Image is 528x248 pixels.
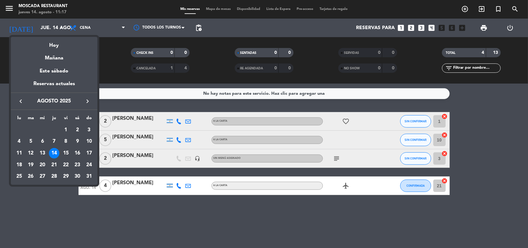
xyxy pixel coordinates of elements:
[84,148,94,159] div: 17
[61,160,71,170] div: 22
[25,115,37,124] th: martes
[61,148,71,159] div: 15
[14,148,24,159] div: 11
[26,136,36,147] div: 5
[60,147,72,159] td: 15 de agosto de 2025
[26,171,36,182] div: 26
[26,148,36,159] div: 12
[37,171,48,182] div: 27
[84,136,94,147] div: 10
[72,136,83,147] div: 9
[17,98,24,105] i: keyboard_arrow_left
[60,136,72,147] td: 8 de agosto de 2025
[37,160,48,170] div: 20
[48,159,60,171] td: 21 de agosto de 2025
[83,115,95,124] th: domingo
[36,136,48,147] td: 6 de agosto de 2025
[13,171,25,183] td: 25 de agosto de 2025
[11,63,97,80] div: Este sábado
[72,171,84,183] td: 30 de agosto de 2025
[48,171,60,183] td: 28 de agosto de 2025
[60,115,72,124] th: viernes
[36,147,48,159] td: 13 de agosto de 2025
[60,124,72,136] td: 1 de agosto de 2025
[72,147,84,159] td: 16 de agosto de 2025
[11,50,97,62] div: Mañana
[36,159,48,171] td: 20 de agosto de 2025
[11,37,97,50] div: Hoy
[84,125,94,135] div: 3
[82,97,93,105] button: keyboard_arrow_right
[83,136,95,147] td: 10 de agosto de 2025
[72,136,84,147] td: 9 de agosto de 2025
[48,147,60,159] td: 14 de agosto de 2025
[61,136,71,147] div: 8
[48,136,60,147] td: 7 de agosto de 2025
[72,159,84,171] td: 23 de agosto de 2025
[25,136,37,147] td: 5 de agosto de 2025
[14,171,24,182] div: 25
[13,147,25,159] td: 11 de agosto de 2025
[84,160,94,170] div: 24
[84,98,91,105] i: keyboard_arrow_right
[37,148,48,159] div: 13
[72,115,84,124] th: sábado
[48,115,60,124] th: jueves
[72,148,83,159] div: 16
[49,136,59,147] div: 7
[25,159,37,171] td: 19 de agosto de 2025
[60,171,72,183] td: 29 de agosto de 2025
[83,159,95,171] td: 24 de agosto de 2025
[11,80,97,93] div: Reservas actuales
[60,159,72,171] td: 22 de agosto de 2025
[49,148,59,159] div: 14
[49,171,59,182] div: 28
[26,97,82,105] span: agosto 2025
[83,171,95,183] td: 31 de agosto de 2025
[25,147,37,159] td: 12 de agosto de 2025
[49,160,59,170] div: 21
[36,171,48,183] td: 27 de agosto de 2025
[13,136,25,147] td: 4 de agosto de 2025
[15,97,26,105] button: keyboard_arrow_left
[72,124,84,136] td: 2 de agosto de 2025
[13,115,25,124] th: lunes
[83,124,95,136] td: 3 de agosto de 2025
[61,171,71,182] div: 29
[13,124,60,136] td: AGO.
[83,147,95,159] td: 17 de agosto de 2025
[72,160,83,170] div: 23
[72,125,83,135] div: 2
[25,171,37,183] td: 26 de agosto de 2025
[13,159,25,171] td: 18 de agosto de 2025
[72,171,83,182] div: 30
[36,115,48,124] th: miércoles
[26,160,36,170] div: 19
[14,136,24,147] div: 4
[37,136,48,147] div: 6
[84,171,94,182] div: 31
[14,160,24,170] div: 18
[61,125,71,135] div: 1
